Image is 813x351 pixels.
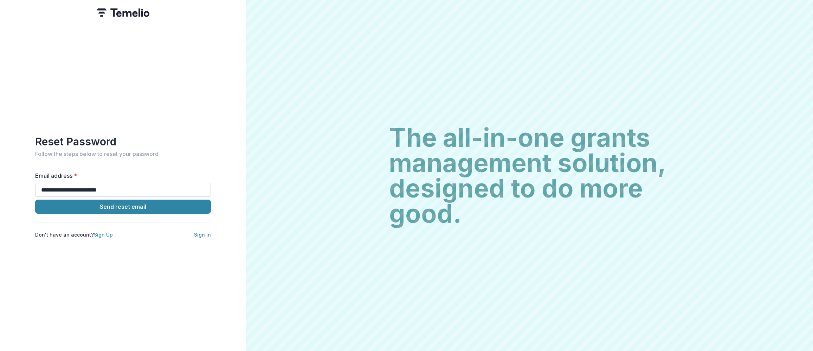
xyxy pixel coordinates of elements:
[35,231,113,238] p: Don't have an account?
[35,135,211,148] h1: Reset Password
[35,200,211,214] button: Send reset email
[35,171,207,180] label: Email address
[194,232,211,238] a: Sign In
[94,232,113,238] a: Sign Up
[97,8,149,17] img: Temelio
[35,151,211,157] h2: Follow the steps below to reset your password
